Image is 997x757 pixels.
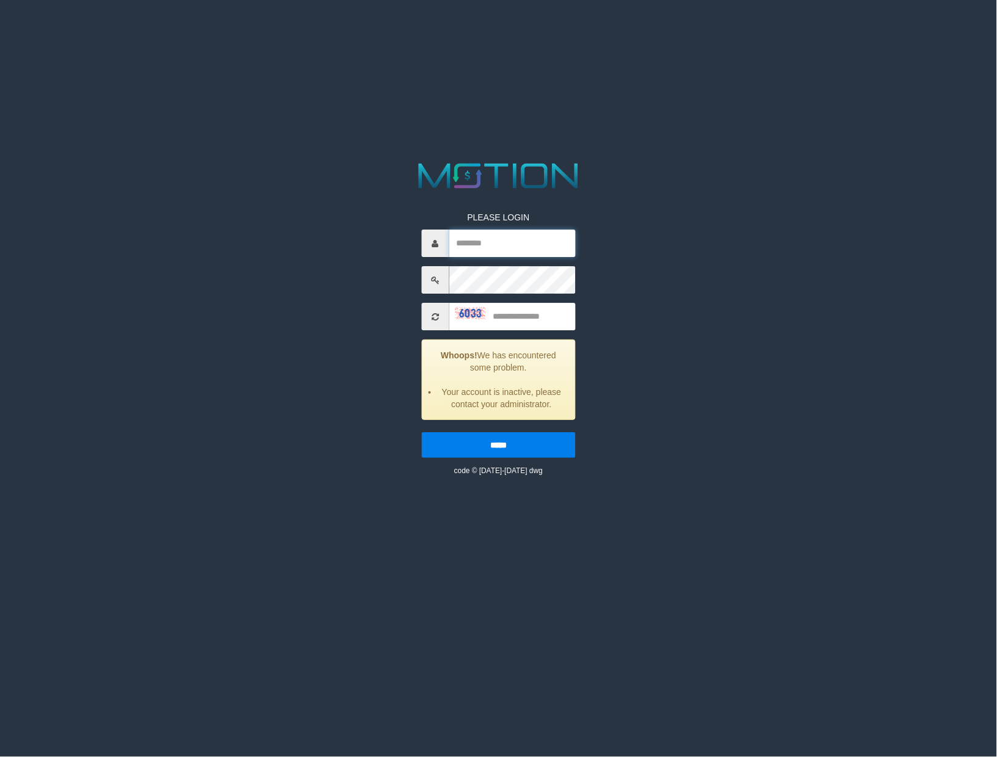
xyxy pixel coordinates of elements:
p: PLEASE LOGIN [421,211,575,223]
img: MOTION_logo.png [411,159,586,193]
div: We has encountered some problem. [421,339,575,420]
small: code © [DATE]-[DATE] dwg [454,466,543,475]
li: Your account is inactive, please contact your administrator. [437,386,565,410]
img: captcha [455,307,485,319]
strong: Whoops! [441,350,477,360]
